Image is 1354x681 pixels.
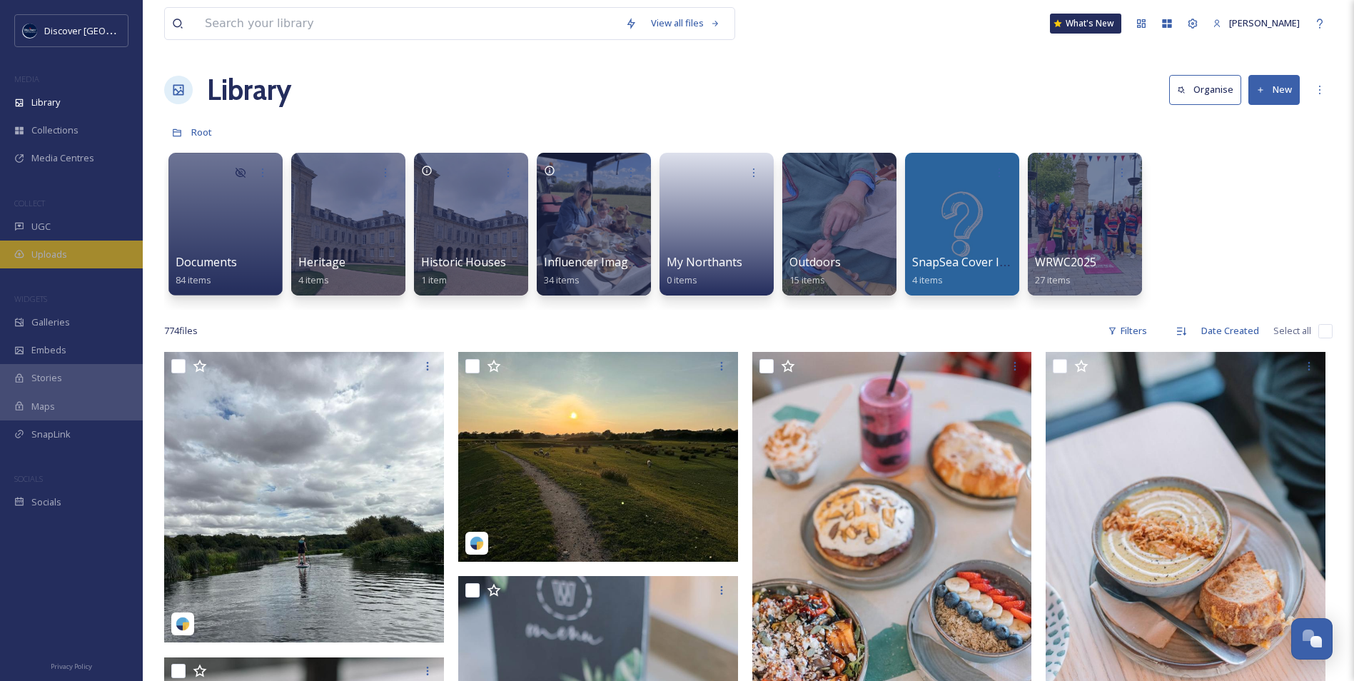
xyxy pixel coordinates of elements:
span: 4 items [912,273,943,286]
span: Uploads [31,248,67,261]
span: Discover [GEOGRAPHIC_DATA] [44,24,174,37]
span: Outdoors [789,254,841,270]
a: WRWC202527 items [1035,256,1096,286]
span: 0 items [667,273,697,286]
button: Organise [1169,75,1241,104]
a: Outdoors15 items [789,256,841,286]
span: 27 items [1035,273,1071,286]
a: [PERSON_NAME] [1206,9,1307,37]
span: SOCIALS [14,473,43,484]
span: Documents [176,254,237,270]
span: Heritage [298,254,345,270]
a: Privacy Policy [51,657,92,674]
a: Heritage4 items [298,256,345,286]
div: Filters [1101,317,1154,345]
span: Influencer Images and Videos [544,254,702,270]
img: snapsea-logo.png [176,617,190,631]
a: Historic Houses1 item [421,256,506,286]
button: New [1248,75,1300,104]
button: Open Chat [1291,618,1333,660]
input: Search your library [198,8,618,39]
a: SnapSea Cover Icons4 items [912,256,1024,286]
span: Stories [31,371,62,385]
a: My Northants0 items [667,256,742,286]
span: Privacy Policy [51,662,92,671]
a: Influencer Images and Videos34 items [544,256,702,286]
img: photos_by_mrsh-1758731881783.jpg [164,352,444,642]
span: 774 file s [164,324,198,338]
span: 4 items [298,273,329,286]
span: Historic Houses [421,254,506,270]
span: Socials [31,495,61,509]
img: Untitled%20design%20%282%29.png [23,24,37,38]
span: Root [191,126,212,138]
img: snapsea-logo.png [470,536,484,550]
span: Media Centres [31,151,94,165]
span: Library [31,96,60,109]
a: View all files [644,9,727,37]
span: UGC [31,220,51,233]
span: Maps [31,400,55,413]
span: My Northants [667,254,742,270]
span: 15 items [789,273,825,286]
a: Documents84 items [176,256,237,286]
a: Library [207,69,291,111]
span: COLLECT [14,198,45,208]
img: photos_by_mrsh-4264899.jpg [458,352,738,562]
span: 34 items [544,273,580,286]
a: What's New [1050,14,1121,34]
span: 84 items [176,273,211,286]
span: 1 item [421,273,447,286]
span: Galleries [31,316,70,329]
span: MEDIA [14,74,39,84]
a: Root [191,123,212,141]
span: SnapSea Cover Icons [912,254,1024,270]
span: [PERSON_NAME] [1229,16,1300,29]
span: WIDGETS [14,293,47,304]
span: Collections [31,123,79,137]
span: Embeds [31,343,66,357]
div: Date Created [1194,317,1266,345]
span: WRWC2025 [1035,254,1096,270]
span: SnapLink [31,428,71,441]
span: Select all [1273,324,1311,338]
